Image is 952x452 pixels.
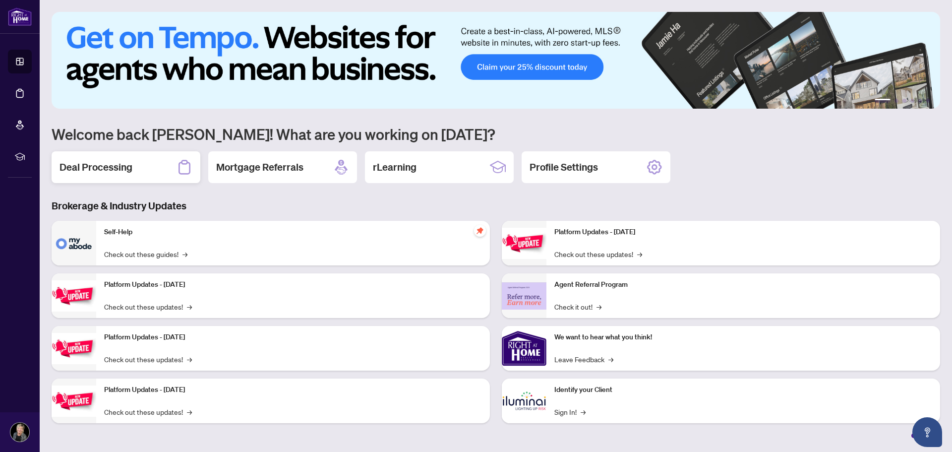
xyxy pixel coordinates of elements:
[59,160,132,174] h2: Deal Processing
[554,385,932,395] p: Identify your Client
[554,332,932,343] p: We want to hear what you think!
[52,280,96,312] img: Platform Updates - September 16, 2025
[52,333,96,364] img: Platform Updates - July 21, 2025
[182,249,187,259] span: →
[216,160,303,174] h2: Mortgage Referrals
[554,354,613,365] a: Leave Feedback→
[902,99,906,103] button: 3
[554,279,932,290] p: Agent Referral Program
[554,249,642,259] a: Check out these updates!→
[52,12,940,109] img: Slide 0
[104,279,482,290] p: Platform Updates - [DATE]
[875,99,891,103] button: 1
[104,227,482,238] p: Self-Help
[104,249,187,259] a: Check out these guides!→
[474,225,486,237] span: pushpin
[554,227,932,238] p: Platform Updates - [DATE]
[502,379,546,423] img: Identify your Client
[502,282,546,310] img: Agent Referral Program
[52,125,940,143] h1: Welcome back [PERSON_NAME]! What are you working on [DATE]?
[910,99,914,103] button: 4
[104,354,192,365] a: Check out these updates!→
[104,385,482,395] p: Platform Updates - [DATE]
[52,199,940,213] h3: Brokerage & Industry Updates
[187,354,192,365] span: →
[187,301,192,312] span: →
[608,354,613,365] span: →
[104,332,482,343] p: Platform Updates - [DATE]
[187,406,192,417] span: →
[8,7,32,26] img: logo
[894,99,898,103] button: 2
[918,99,922,103] button: 5
[502,228,546,259] img: Platform Updates - June 23, 2025
[912,417,942,447] button: Open asap
[926,99,930,103] button: 6
[502,326,546,371] img: We want to hear what you think!
[104,301,192,312] a: Check out these updates!→
[104,406,192,417] a: Check out these updates!→
[530,160,598,174] h2: Profile Settings
[637,249,642,259] span: →
[554,406,586,417] a: Sign In!→
[554,301,601,312] a: Check it out!→
[10,423,29,442] img: Profile Icon
[581,406,586,417] span: →
[373,160,416,174] h2: rLearning
[52,221,96,265] img: Self-Help
[596,301,601,312] span: →
[52,386,96,417] img: Platform Updates - July 8, 2025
